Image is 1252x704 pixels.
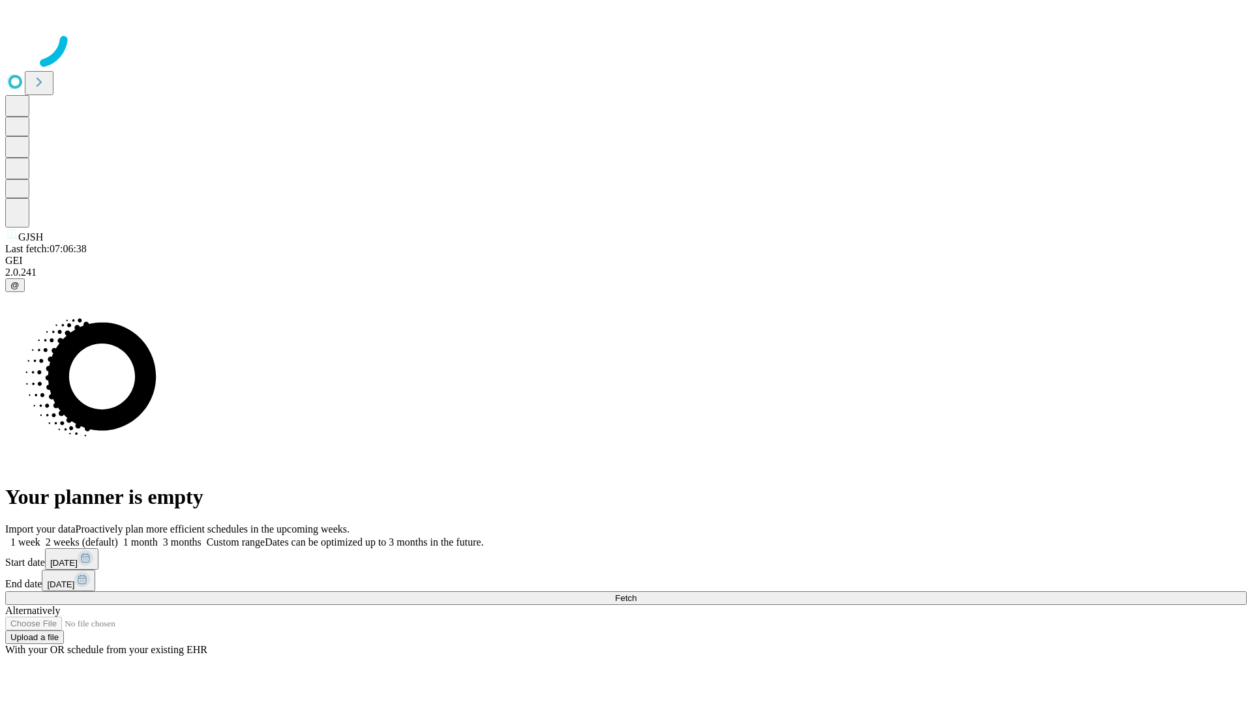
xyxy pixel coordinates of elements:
[5,267,1247,278] div: 2.0.241
[10,280,20,290] span: @
[5,243,87,254] span: Last fetch: 07:06:38
[5,591,1247,605] button: Fetch
[5,605,60,616] span: Alternatively
[76,523,350,535] span: Proactively plan more efficient schedules in the upcoming weeks.
[5,255,1247,267] div: GEI
[45,548,98,570] button: [DATE]
[50,558,78,568] span: [DATE]
[123,536,158,548] span: 1 month
[207,536,265,548] span: Custom range
[42,570,95,591] button: [DATE]
[5,570,1247,591] div: End date
[10,536,40,548] span: 1 week
[265,536,483,548] span: Dates can be optimized up to 3 months in the future.
[5,644,207,655] span: With your OR schedule from your existing EHR
[5,523,76,535] span: Import your data
[5,548,1247,570] div: Start date
[46,536,118,548] span: 2 weeks (default)
[47,579,74,589] span: [DATE]
[5,278,25,292] button: @
[615,593,636,603] span: Fetch
[18,231,43,242] span: GJSH
[163,536,201,548] span: 3 months
[5,485,1247,509] h1: Your planner is empty
[5,630,64,644] button: Upload a file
